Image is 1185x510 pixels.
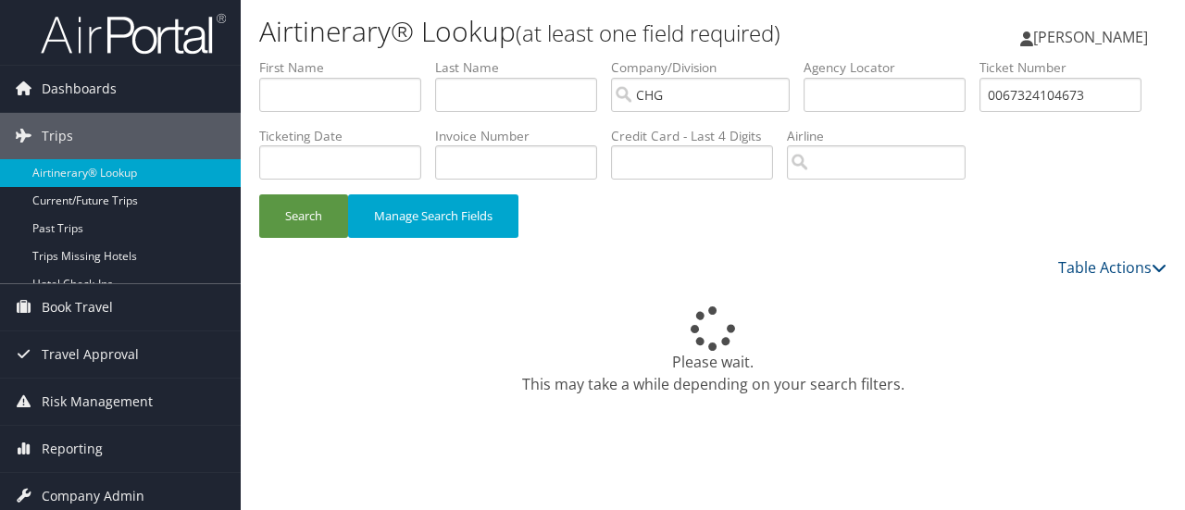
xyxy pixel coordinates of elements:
[979,58,1155,77] label: Ticket Number
[42,113,73,159] span: Trips
[42,331,139,378] span: Travel Approval
[1033,27,1148,47] span: [PERSON_NAME]
[787,127,979,145] label: Airline
[804,58,979,77] label: Agency Locator
[259,306,1166,395] div: Please wait. This may take a while depending on your search filters.
[611,127,787,145] label: Credit Card - Last 4 Digits
[42,66,117,112] span: Dashboards
[41,12,226,56] img: airportal-logo.png
[1058,257,1166,278] a: Table Actions
[435,58,611,77] label: Last Name
[259,12,864,51] h1: Airtinerary® Lookup
[1020,9,1166,65] a: [PERSON_NAME]
[611,58,804,77] label: Company/Division
[348,194,518,238] button: Manage Search Fields
[259,194,348,238] button: Search
[259,58,435,77] label: First Name
[259,127,435,145] label: Ticketing Date
[42,426,103,472] span: Reporting
[42,379,153,425] span: Risk Management
[516,18,780,48] small: (at least one field required)
[435,127,611,145] label: Invoice Number
[42,284,113,330] span: Book Travel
